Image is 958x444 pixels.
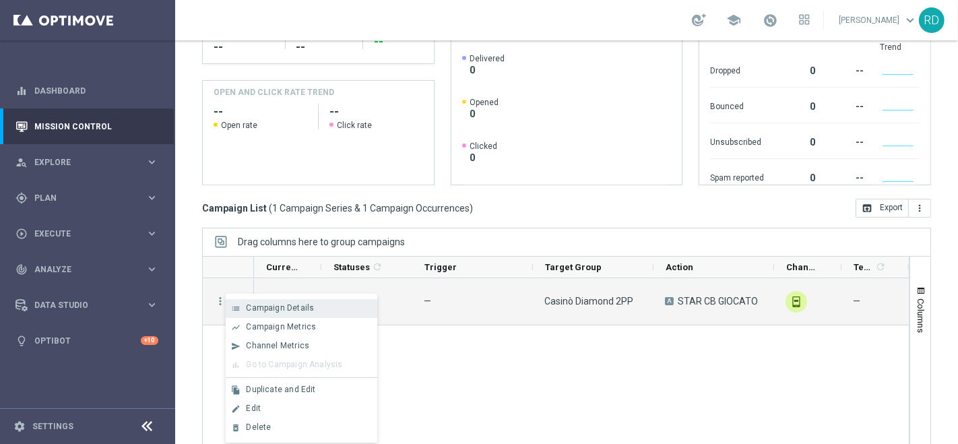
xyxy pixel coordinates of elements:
span: 1 Campaign Series & 1 Campaign Occurrences [272,202,470,214]
i: refresh [372,261,383,272]
div: Bounced [710,94,764,116]
i: refresh [875,261,886,272]
div: Analyze [15,263,146,276]
i: show_chart [231,323,241,332]
div: Dashboard [15,73,158,108]
button: more_vert [214,295,226,307]
i: lightbulb [15,335,28,347]
button: gps_fixed Plan keyboard_arrow_right [15,193,159,203]
i: track_changes [15,263,28,276]
span: Edit [246,404,261,413]
a: Dashboard [34,73,158,108]
button: send Channel Metrics [226,337,377,356]
i: open_in_browser [862,203,872,214]
multiple-options-button: Export to CSV [856,202,931,213]
i: send [231,342,241,351]
button: track_changes Analyze keyboard_arrow_right [15,264,159,275]
span: Casinò Diamond 2PP [544,295,633,307]
div: Explore [15,156,146,168]
div: +10 [141,336,158,345]
div: 0 [780,59,815,80]
span: Duplicate and Edit [246,385,315,394]
div: Plan [15,192,146,204]
div: RD [919,7,945,33]
a: Optibot [34,323,141,358]
span: Channel [786,262,819,272]
span: Campaign Metrics [246,322,316,331]
div: Unsubscribed [710,130,764,152]
div: -- [214,39,274,55]
div: 0 [780,94,815,116]
div: Row Groups [238,236,405,247]
div: Execute [15,228,146,240]
span: Analyze [34,265,146,274]
h3: Campaign List [202,202,473,214]
a: Settings [32,422,73,431]
button: file_copy Duplicate and Edit [226,381,377,400]
div: -- [374,34,423,50]
i: equalizer [15,85,28,97]
button: list Campaign Details [226,299,377,318]
span: school [726,13,741,28]
div: In-app Inbox [786,291,807,313]
i: gps_fixed [15,192,28,204]
div: Dropped [710,59,764,80]
span: Drag columns here to group campaigns [238,236,405,247]
span: Campaign Details [246,303,314,313]
div: 0 [780,166,815,187]
span: Data Studio [34,301,146,309]
i: play_circle_outline [15,228,28,240]
div: -- [831,59,864,80]
span: Delete [246,422,271,432]
div: -- [296,39,352,55]
div: play_circle_outline Execute keyboard_arrow_right [15,228,159,239]
span: Explore [34,158,146,166]
h2: -- [329,104,423,120]
div: Rate Trend [880,31,920,53]
i: keyboard_arrow_right [146,227,158,240]
button: edit Edit [226,400,377,418]
button: Mission Control [15,121,159,132]
button: Data Studio keyboard_arrow_right [15,300,159,311]
div: Data Studio [15,299,146,311]
span: ( [269,202,272,214]
span: Templates [854,262,873,272]
span: Trigger [424,262,457,272]
span: Open rate [221,120,257,131]
span: — [853,295,860,307]
span: 0 [470,64,505,76]
span: Calculate column [873,259,886,274]
div: Spam reported [710,166,764,187]
span: — [424,296,431,307]
span: Target Group [545,262,602,272]
i: more_vert [914,203,925,214]
span: 0 [470,152,497,164]
div: -- [831,130,864,152]
i: delete_forever [231,423,241,433]
button: equalizer Dashboard [15,86,159,96]
i: edit [231,404,241,414]
button: delete_forever Delete [226,418,377,437]
div: 0 [780,130,815,152]
span: Plan [34,194,146,202]
button: lightbulb Optibot +10 [15,336,159,346]
span: keyboard_arrow_down [903,13,918,28]
i: keyboard_arrow_right [146,298,158,311]
a: Mission Control [34,108,158,144]
span: Channel Metrics [246,341,309,350]
button: person_search Explore keyboard_arrow_right [15,157,159,168]
span: Click rate [337,120,372,131]
div: Rate [831,31,864,53]
h2: -- [214,104,307,120]
button: more_vert [909,199,931,218]
i: settings [13,420,26,433]
button: open_in_browser Export [856,199,909,218]
span: Clicked [470,141,497,152]
span: Opened [470,97,499,108]
h4: OPEN AND CLICK RATE TREND [214,86,334,98]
